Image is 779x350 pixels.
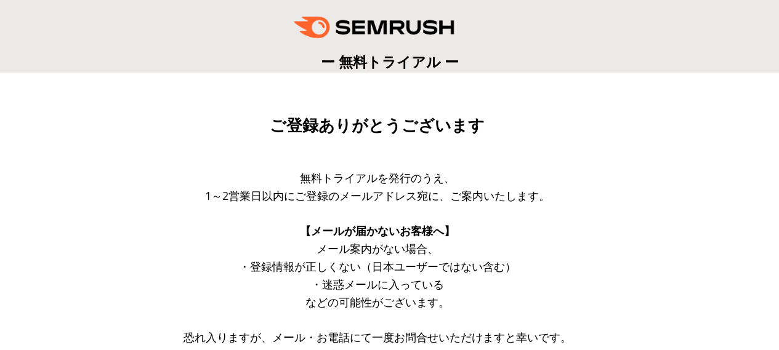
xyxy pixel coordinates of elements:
[205,188,550,203] span: 1～2営業日以内にご登録のメールアドレス宛に、ご案内いたします。
[239,259,516,274] span: ・登録情報が正しくない（日本ユーザーではない含む）
[184,330,571,344] span: 恐れ入りますが、メール・お電話にて一度お問合せいただけますと幸いです。
[311,277,444,292] span: ・迷惑メールに入っている
[300,170,455,185] span: 無料トライアルを発行のうえ、
[270,116,485,135] span: ご登録ありがとうございます
[305,295,450,309] span: などの可能性がございます。
[317,241,438,256] span: メール案内がない場合、
[300,223,455,238] span: 【メールが届かないお客様へ】
[321,52,459,71] span: ー 無料トライアル ー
